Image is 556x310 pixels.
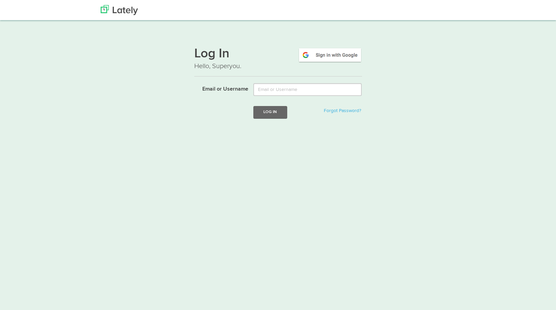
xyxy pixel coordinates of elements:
a: Forgot Password? [324,108,361,113]
img: Lately [101,5,138,15]
input: Email or Username [253,83,362,96]
p: Hello, Superyou. [194,61,362,71]
h1: Log In [194,47,362,61]
img: google-signin.png [298,47,362,63]
button: Log In [253,106,287,118]
label: Email or Username [189,83,249,93]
